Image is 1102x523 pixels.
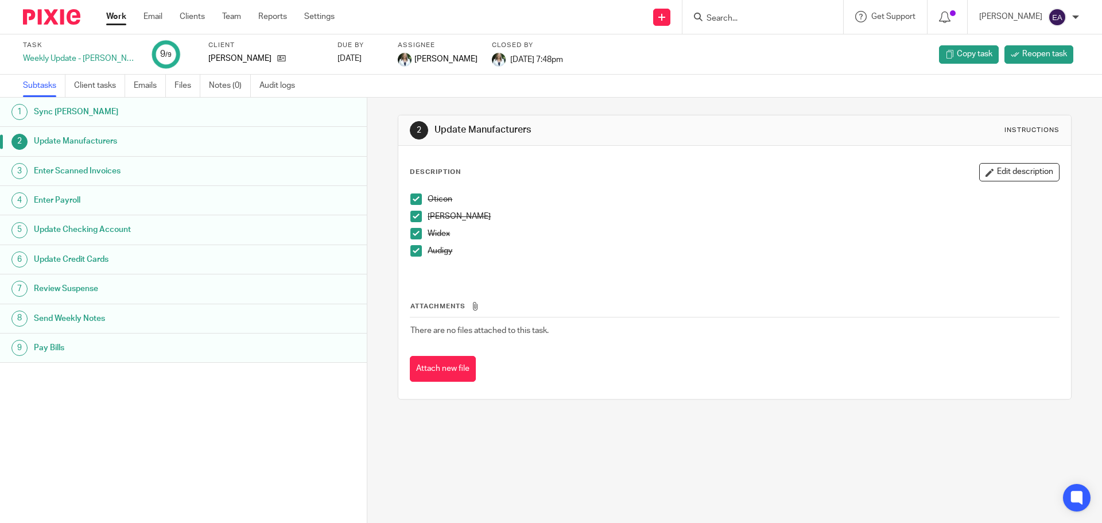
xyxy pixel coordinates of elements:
[23,41,138,50] label: Task
[428,211,1058,222] p: [PERSON_NAME]
[492,53,506,67] img: Robynn%20Maedl%20-%202025.JPG
[23,53,138,64] div: Weekly Update - [PERSON_NAME]
[34,192,249,209] h1: Enter Payroll
[34,310,249,327] h1: Send Weekly Notes
[11,192,28,208] div: 4
[74,75,125,97] a: Client tasks
[134,75,166,97] a: Emails
[410,356,476,382] button: Attach new file
[208,41,323,50] label: Client
[259,75,304,97] a: Audit logs
[979,163,1060,181] button: Edit description
[23,9,80,25] img: Pixie
[143,11,162,22] a: Email
[11,134,28,150] div: 2
[410,121,428,140] div: 2
[410,327,549,335] span: There are no files attached to this task.
[414,53,478,65] span: [PERSON_NAME]
[258,11,287,22] a: Reports
[979,11,1042,22] p: [PERSON_NAME]
[34,162,249,180] h1: Enter Scanned Invoices
[1022,48,1067,60] span: Reopen task
[11,163,28,179] div: 3
[11,222,28,238] div: 5
[209,75,251,97] a: Notes (0)
[106,11,126,22] a: Work
[705,14,809,24] input: Search
[222,11,241,22] a: Team
[510,55,563,63] span: [DATE] 7:48pm
[11,311,28,327] div: 8
[208,53,271,64] p: [PERSON_NAME]
[34,221,249,238] h1: Update Checking Account
[34,103,249,121] h1: Sync [PERSON_NAME]
[34,251,249,268] h1: Update Credit Cards
[165,52,172,58] small: /9
[180,11,205,22] a: Clients
[23,75,65,97] a: Subtasks
[1004,126,1060,135] div: Instructions
[174,75,200,97] a: Files
[428,193,1058,205] p: Oticon
[428,245,1058,257] p: Audigy
[1048,8,1066,26] img: svg%3E
[11,251,28,268] div: 6
[398,53,412,67] img: Robynn%20Maedl%20-%202025.JPG
[410,168,461,177] p: Description
[34,339,249,357] h1: Pay Bills
[410,303,465,309] span: Attachments
[957,48,992,60] span: Copy task
[398,41,478,50] label: Assignee
[428,228,1058,239] p: Widex
[871,13,915,21] span: Get Support
[34,280,249,297] h1: Review Suspense
[939,45,999,64] a: Copy task
[11,104,28,120] div: 1
[11,340,28,356] div: 9
[1004,45,1073,64] a: Reopen task
[434,124,759,136] h1: Update Manufacturers
[492,41,563,50] label: Closed by
[11,281,28,297] div: 7
[337,53,383,64] div: [DATE]
[34,133,249,150] h1: Update Manufacturers
[304,11,335,22] a: Settings
[337,41,383,50] label: Due by
[160,48,172,61] div: 9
